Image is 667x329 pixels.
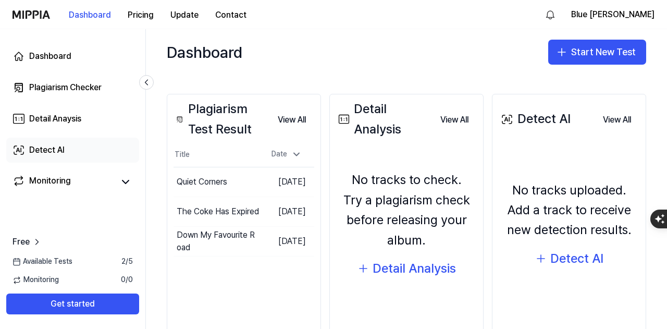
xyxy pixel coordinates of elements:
a: Plagiarism Checker [6,75,139,100]
span: Free [13,236,30,248]
div: The Coke Has Expired [177,205,259,218]
button: Start New Test [548,40,646,65]
a: View All [432,108,477,130]
th: Title [174,142,259,167]
span: 2 / 5 [121,257,133,267]
button: Update [162,5,207,26]
a: Monitoring [13,175,114,189]
div: Detect AI [550,249,603,269]
button: Get started [6,294,139,314]
button: Detect AI [535,249,603,269]
img: 알림 [544,8,557,21]
span: 0 / 0 [121,275,133,285]
button: Pricing [119,5,162,26]
button: View All [595,109,639,130]
div: Plagiarism Test Result [174,99,269,139]
a: Detail Anaysis [6,106,139,131]
div: Monitoring [29,175,71,189]
span: Monitoring [13,275,59,285]
button: View All [269,109,314,130]
span: Available Tests [13,257,72,267]
a: Dashboard [6,44,139,69]
div: Dashboard [29,50,71,63]
button: View All [432,109,477,130]
button: Detail Analysis [357,259,456,278]
div: Detail Analysis [336,99,432,139]
a: View All [269,108,314,130]
a: Detect AI [6,138,139,163]
div: Down My Favourite Road [177,229,259,254]
div: Detail Analysis [373,259,456,278]
div: Detect AI [499,109,571,129]
button: Blue [PERSON_NAME] [571,8,654,21]
div: Date [267,146,306,163]
td: [DATE] [259,227,314,257]
div: Detect AI [29,144,65,156]
td: [DATE] [259,167,314,197]
div: Dashboard [167,40,242,65]
img: logo [13,10,50,19]
td: [DATE] [259,197,314,227]
a: Update [162,1,207,29]
div: No tracks uploaded. Add a track to receive new detection results. [499,180,639,240]
button: Contact [207,5,255,26]
div: No tracks to check. Try a plagiarism check before releasing your album. [336,170,477,250]
div: Quiet Corners [177,176,227,188]
a: Free [13,236,42,248]
div: Plagiarism Checker [29,81,102,94]
button: Dashboard [60,5,119,26]
div: Detail Anaysis [29,113,81,125]
a: View All [595,108,639,130]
